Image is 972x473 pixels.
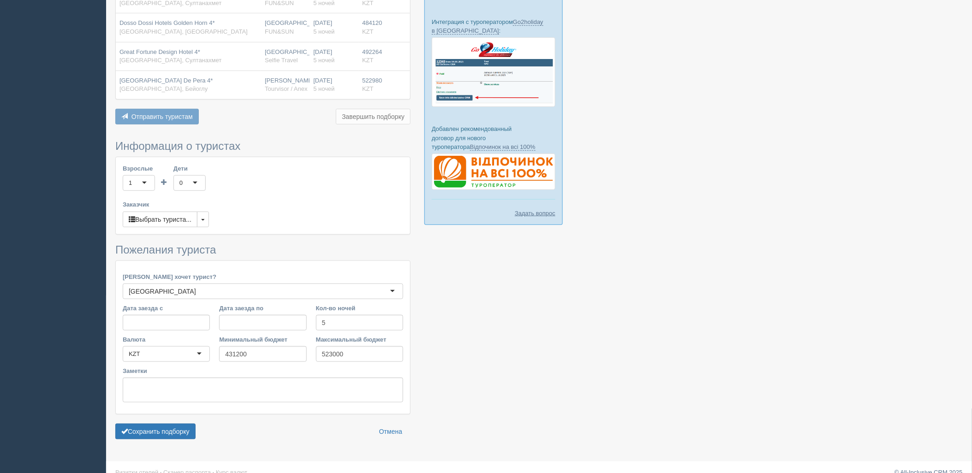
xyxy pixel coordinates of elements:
div: [DATE] [313,48,355,65]
span: [GEOGRAPHIC_DATA], [GEOGRAPHIC_DATA] [119,28,248,35]
label: Заметки [123,367,403,375]
div: [GEOGRAPHIC_DATA] [265,48,306,65]
div: [GEOGRAPHIC_DATA] [265,19,306,36]
label: Дата заезда по [219,304,306,313]
div: [DATE] [313,19,355,36]
div: [GEOGRAPHIC_DATA] [129,287,196,296]
h3: Информация о туристах [115,140,411,152]
span: 522980 [362,77,382,84]
label: Взрослые [123,164,155,173]
span: [GEOGRAPHIC_DATA], Бейоглу [119,85,208,92]
span: 492264 [362,48,382,55]
div: 0 [179,178,183,188]
label: Валюта [123,335,210,344]
img: go2holiday-bookings-crm-for-travel-agency.png [432,37,555,107]
p: Интеграция с туроператором : [432,18,555,35]
span: Selfie Travel [265,57,298,64]
label: [PERSON_NAME] хочет турист? [123,272,403,281]
button: Отправить туристам [115,109,199,124]
input: 7-10 или 7,10,14 [316,315,403,331]
span: [GEOGRAPHIC_DATA], Султанахмет [119,57,221,64]
button: Выбрать туриста... [123,212,197,227]
span: 5 ночей [313,28,334,35]
div: KZT [129,349,140,359]
span: Tourvisor / Anex [265,85,308,92]
a: Go2holiday в [GEOGRAPHIC_DATA] [432,18,543,35]
span: KZT [362,85,374,92]
p: Добавлен рекомендованный договор для нового туроператора [432,124,555,151]
span: Отправить туристам [131,113,193,120]
span: KZT [362,28,374,35]
label: Кол-во ночей [316,304,403,313]
label: Дети [173,164,206,173]
span: Great Fortune Design Hotel 4* [119,48,200,55]
div: 1 [129,178,132,188]
a: Отмена [373,424,408,439]
label: Заказчик [123,200,403,209]
button: Сохранить подборку [115,424,196,439]
span: FUN&SUN [265,28,294,35]
span: Dosso Dossi Hotels Golden Horn 4* [119,19,215,26]
a: Задать вопрос [515,209,555,218]
span: 5 ночей [313,57,334,64]
div: [PERSON_NAME] [265,77,306,94]
span: Пожелания туриста [115,243,216,256]
span: KZT [362,57,374,64]
span: 5 ночей [313,85,334,92]
span: 484120 [362,19,382,26]
button: Завершить подборку [336,109,411,124]
a: Відпочинок на всі 100% [470,143,536,151]
img: %D0%B4%D0%BE%D0%B3%D0%BE%D0%B2%D1%96%D1%80-%D0%B2%D1%96%D0%B4%D0%BF%D0%BE%D1%87%D0%B8%D0%BD%D0%BE... [432,154,555,190]
label: Дата заезда с [123,304,210,313]
label: Максимальный бюджет [316,335,403,344]
span: [GEOGRAPHIC_DATA] De Pera 4* [119,77,213,84]
div: [DATE] [313,77,355,94]
label: Минимальный бюджет [219,335,306,344]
